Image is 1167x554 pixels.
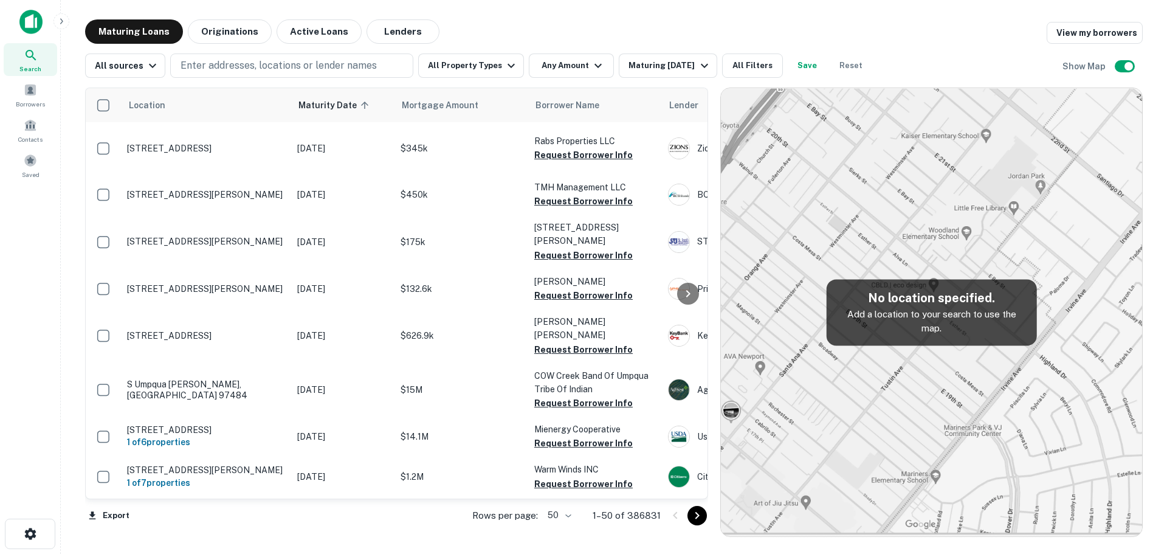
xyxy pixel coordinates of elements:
p: [STREET_ADDRESS][PERSON_NAME] [127,465,285,476]
th: Mortgage Amount [394,88,528,122]
button: All Filters [722,54,783,78]
p: [STREET_ADDRESS] [127,143,285,154]
h6: 1 of 6 properties [127,435,285,449]
span: Borrowers [16,99,45,109]
p: [DATE] [297,470,388,483]
a: Contacts [4,114,57,147]
span: Lender [669,98,698,113]
img: picture [669,325,689,346]
p: [STREET_ADDRESS] [127,424,285,435]
p: [STREET_ADDRESS][PERSON_NAME] [534,221,656,248]
button: Reset [831,54,870,78]
th: Location [121,88,291,122]
p: Add a location to your search to use the map. [836,307,1027,336]
button: Request Borrower Info [534,396,633,410]
p: $14.1M [401,430,522,443]
p: [PERSON_NAME] [534,275,656,288]
p: $175k [401,235,522,249]
p: Rabs Properties LLC [534,134,656,148]
span: Saved [22,170,40,179]
img: picture [669,426,689,447]
button: All Property Types [418,54,524,78]
p: $345k [401,142,522,155]
button: Enter addresses, locations or lender names [170,54,413,78]
h6: 1 of 7 properties [127,476,285,490]
p: [DATE] [297,329,388,342]
button: Request Borrower Info [534,477,633,491]
span: Search [19,64,41,74]
th: Maturity Date [291,88,394,122]
div: Agwest Farm Credit [668,379,850,401]
h6: Show Map [1062,60,1107,73]
button: Any Amount [529,54,614,78]
button: Request Borrower Info [534,436,633,451]
button: Request Borrower Info [534,342,633,357]
p: [DATE] [297,383,388,396]
p: [DATE] [297,282,388,296]
div: All sources [95,58,160,73]
h5: No location specified. [836,289,1027,307]
div: Private Money Solutions [668,278,850,300]
th: Lender [662,88,856,122]
button: Active Loans [277,19,362,44]
a: Search [4,43,57,76]
img: picture [669,466,689,487]
img: picture [669,138,689,159]
p: [STREET_ADDRESS] [127,330,285,341]
img: picture [669,232,689,252]
button: Request Borrower Info [534,194,633,209]
span: Contacts [18,134,43,144]
p: Warm Winds INC [534,463,656,476]
button: Export [85,507,133,525]
div: Maturing [DATE] [628,58,711,73]
img: map-placeholder.webp [721,88,1142,536]
img: picture [669,184,689,205]
p: [STREET_ADDRESS][PERSON_NAME] [127,283,285,294]
p: 1–50 of 386831 [593,508,661,523]
iframe: Chat Widget [1106,457,1167,515]
span: Maturity Date [298,98,373,113]
p: $15M [401,383,522,396]
p: [STREET_ADDRESS][PERSON_NAME] [127,236,285,247]
img: capitalize-icon.png [19,10,43,34]
div: Citizens [668,466,850,488]
div: 50 [543,507,573,524]
button: Maturing [DATE] [619,54,717,78]
p: $132.6k [401,282,522,296]
button: Lenders [367,19,439,44]
a: Borrowers [4,78,57,111]
button: All sources [85,54,165,78]
p: [DATE] [297,188,388,201]
button: Save your search to get updates of matches that match your search criteria. [788,54,827,78]
p: S Umpqua [PERSON_NAME], [GEOGRAPHIC_DATA] 97484 [127,379,285,401]
p: Mienergy Cooperative [534,423,656,436]
p: COW Creek Band Of Umpqua Tribe Of Indian [534,369,656,396]
button: Maturing Loans [85,19,183,44]
p: [DATE] [297,430,388,443]
span: Location [128,98,165,113]
button: Request Borrower Info [534,248,633,263]
p: $450k [401,188,522,201]
button: Go to next page [687,506,707,525]
p: TMH Management LLC [534,181,656,194]
p: [DATE] [297,235,388,249]
div: ST. Jean's Credit Union [668,231,850,253]
div: Usda [668,426,850,448]
a: Saved [4,149,57,182]
button: Request Borrower Info [534,148,633,162]
img: picture [669,379,689,400]
p: [STREET_ADDRESS][PERSON_NAME] [127,189,285,200]
p: Enter addresses, locations or lender names [181,58,377,73]
div: Zions Bancorporation [668,137,850,159]
span: Borrower Name [535,98,599,113]
p: $1.2M [401,470,522,483]
p: Rows per page: [472,508,538,523]
button: Request Borrower Info [534,288,633,303]
div: Keybank National Association [668,325,850,347]
img: picture [669,279,689,299]
p: [PERSON_NAME] [PERSON_NAME] [534,315,656,342]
